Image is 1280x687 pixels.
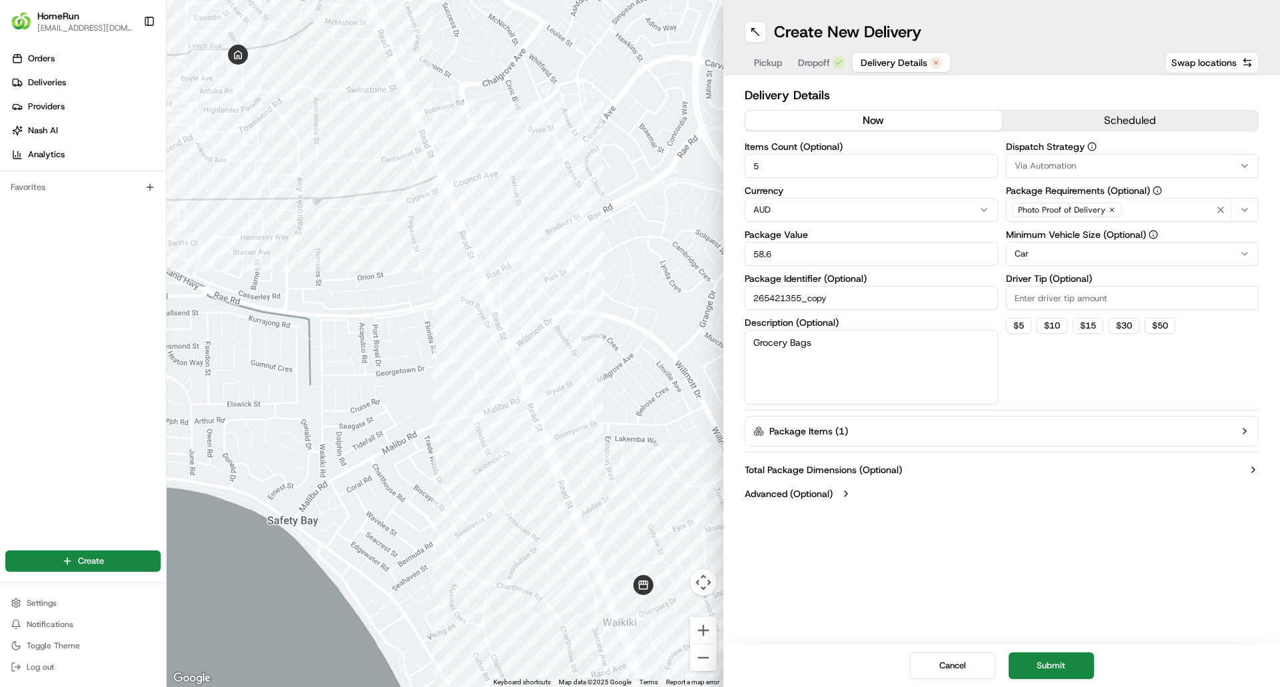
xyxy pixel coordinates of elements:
label: Total Package Dimensions (Optional) [745,463,902,476]
button: Keyboard shortcuts [493,678,551,687]
button: scheduled [1002,111,1259,131]
label: Dispatch Strategy [1006,142,1259,151]
button: $15 [1073,318,1103,334]
img: HomeRun [11,11,32,32]
span: Create [78,555,104,567]
button: $10 [1037,318,1067,334]
span: Toggle Theme [27,640,80,651]
button: Log out [5,658,161,676]
label: Package Value [745,230,998,239]
a: Terms [639,678,658,686]
button: Total Package Dimensions (Optional) [745,463,1259,476]
input: Enter package value [745,242,998,266]
label: Description (Optional) [745,318,998,327]
label: Package Identifier (Optional) [745,274,998,283]
button: HomeRunHomeRun[EMAIL_ADDRESS][DOMAIN_NAME] [5,5,138,37]
span: Log out [27,662,54,672]
a: Analytics [5,144,166,165]
button: Photo Proof of Delivery [1006,198,1259,222]
textarea: Grocery Bags [745,330,998,404]
input: Enter number of items [745,154,998,178]
button: HomeRun [37,9,79,23]
span: Map data ©2025 Google [559,678,631,686]
span: Delivery Details [861,56,927,69]
input: Enter driver tip amount [1006,286,1259,310]
label: Advanced (Optional) [745,487,833,500]
button: Cancel [910,652,995,679]
button: now [745,111,1002,131]
span: Settings [27,598,57,608]
span: Deliveries [28,77,66,89]
h2: Delivery Details [745,86,1259,105]
button: Submit [1009,652,1094,679]
button: $5 [1006,318,1031,334]
button: $50 [1145,318,1175,334]
button: Zoom in [690,617,717,644]
span: Nash AI [28,125,58,137]
span: Via Automation [1015,160,1076,172]
h1: Create New Delivery [774,21,921,43]
span: Orders [28,53,55,65]
span: Pickup [754,56,782,69]
button: Zoom out [690,644,717,671]
label: Items Count (Optional) [745,142,998,151]
img: Google [170,670,214,687]
button: $30 [1109,318,1139,334]
span: Photo Proof of Delivery [1018,205,1105,215]
span: Providers [28,101,65,113]
button: Package Requirements (Optional) [1153,186,1162,195]
button: Advanced (Optional) [745,487,1259,500]
label: Minimum Vehicle Size (Optional) [1006,230,1259,239]
label: Package Requirements (Optional) [1006,186,1259,195]
a: Open this area in Google Maps (opens a new window) [170,670,214,687]
a: Orders [5,48,166,69]
button: Via Automation [1006,154,1259,178]
a: Deliveries [5,72,166,93]
input: Enter package identifier [745,286,998,310]
span: Swap locations [1171,56,1237,69]
div: Favorites [5,177,161,198]
span: Dropoff [798,56,830,69]
button: Map camera controls [690,569,717,596]
span: Analytics [28,149,65,161]
span: Notifications [27,619,73,630]
button: [EMAIL_ADDRESS][DOMAIN_NAME] [37,23,133,33]
button: Notifications [5,615,161,634]
button: Package Items (1) [745,416,1259,446]
button: Toggle Theme [5,636,161,655]
a: Nash AI [5,120,166,141]
button: Swap locations [1165,52,1259,73]
button: Minimum Vehicle Size (Optional) [1149,230,1158,239]
label: Driver Tip (Optional) [1006,274,1259,283]
label: Currency [745,186,998,195]
a: Report a map error [666,678,719,686]
button: Create [5,550,161,572]
a: Providers [5,96,166,117]
button: Settings [5,594,161,612]
button: Dispatch Strategy [1087,142,1097,151]
label: Package Items ( 1 ) [769,424,848,438]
